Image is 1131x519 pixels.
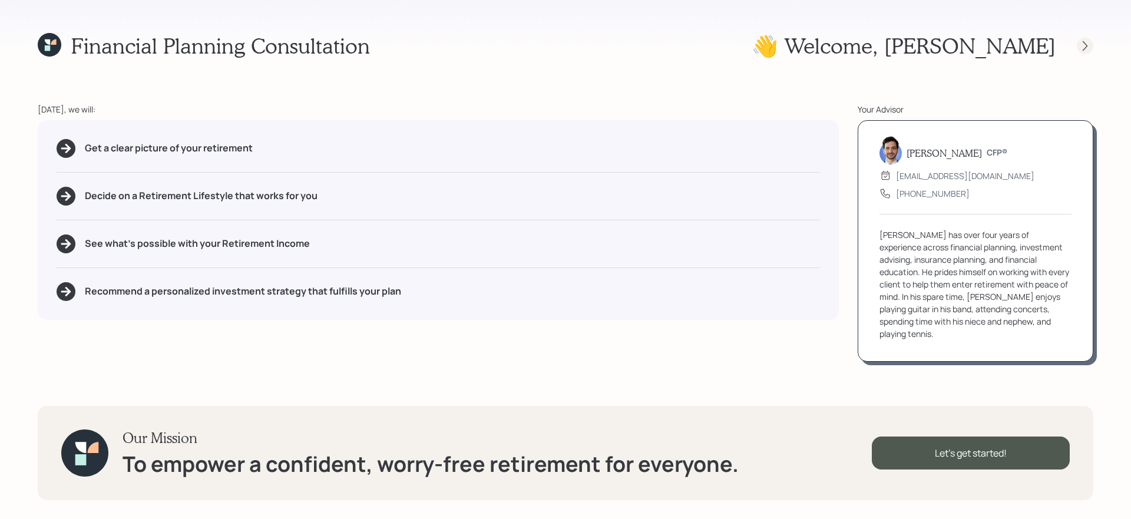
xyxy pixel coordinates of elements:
h5: See what's possible with your Retirement Income [85,238,310,249]
div: [EMAIL_ADDRESS][DOMAIN_NAME] [896,170,1034,182]
h5: Get a clear picture of your retirement [85,143,253,154]
img: jonah-coleman-headshot.png [879,136,902,164]
h5: Recommend a personalized investment strategy that fulfills your plan [85,286,401,297]
h1: To empower a confident, worry-free retirement for everyone. [123,451,739,477]
h5: Decide on a Retirement Lifestyle that works for you [85,190,318,201]
div: [DATE], we will: [38,103,839,115]
div: [PHONE_NUMBER] [896,187,970,200]
h1: Financial Planning Consultation [71,33,370,58]
div: Your Advisor [858,103,1093,115]
div: [PERSON_NAME] has over four years of experience across financial planning, investment advising, i... [879,229,1072,340]
h6: CFP® [987,148,1007,158]
h3: Our Mission [123,429,739,447]
h1: 👋 Welcome , [PERSON_NAME] [752,33,1056,58]
h5: [PERSON_NAME] [907,147,982,158]
div: Let's get started! [872,437,1070,470]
